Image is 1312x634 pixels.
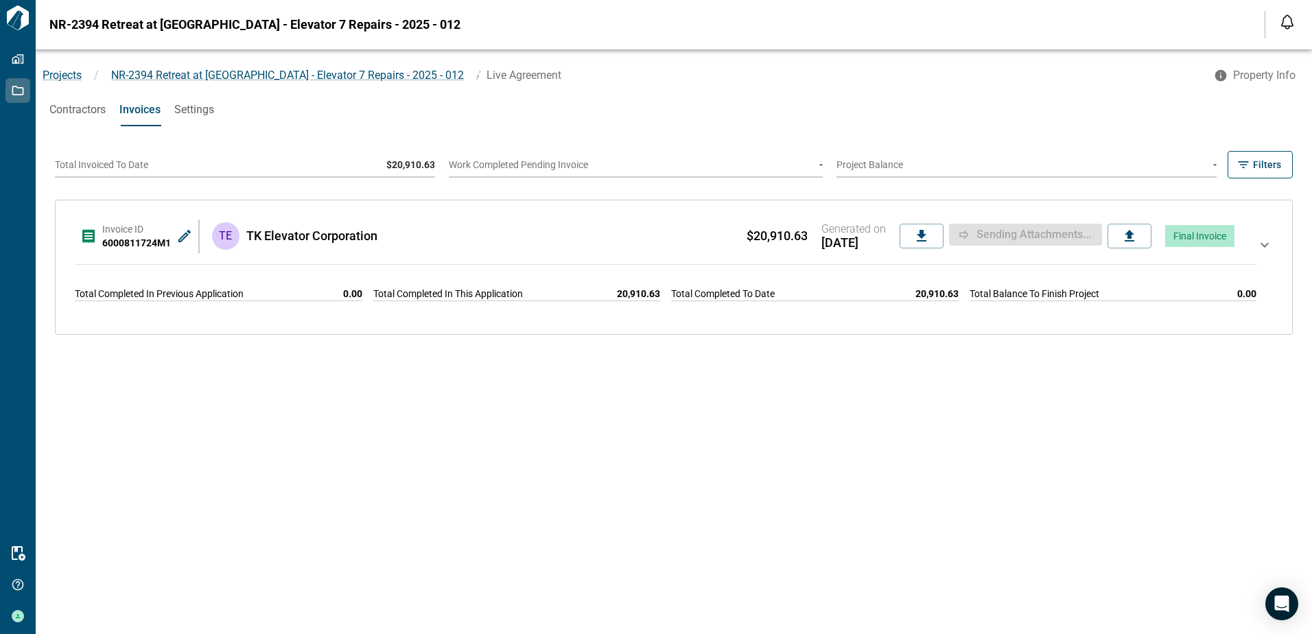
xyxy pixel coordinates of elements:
[747,229,808,243] span: $20,910.63
[49,103,106,117] span: Contractors
[1213,159,1217,170] span: -
[836,159,903,170] span: Project Balance
[915,287,959,301] span: 20,910.63
[487,69,561,82] span: Live Agreement
[1233,69,1296,82] span: Property Info
[1228,151,1293,178] button: Filters
[373,287,523,301] span: Total Completed In This Application
[970,287,1099,301] span: Total Balance To Finish Project
[1173,231,1226,242] span: Final Invoice
[119,103,161,117] span: Invoices
[821,236,886,250] span: [DATE]
[174,103,214,117] span: Settings
[36,93,1312,126] div: base tabs
[111,69,464,82] span: NR-2394 Retreat at [GEOGRAPHIC_DATA] - Elevator 7 Repairs - 2025 - 012
[75,287,244,301] span: Total Completed In Previous Application
[617,287,660,301] span: 20,910.63
[1253,158,1281,172] span: Filters
[449,159,588,170] span: Work Completed Pending Invoice
[69,211,1278,323] div: Invoice ID6000811724M1TETK Elevator Corporation $20,910.63Generated on[DATE]Sending attachments.....
[36,67,1206,84] nav: breadcrumb
[49,18,460,32] span: NR-2394 Retreat at [GEOGRAPHIC_DATA] - Elevator 7 Repairs - 2025 - 012
[1276,11,1298,33] button: Open notification feed
[671,287,775,301] span: Total Completed To Date
[55,159,148,170] span: Total Invoiced To Date
[343,287,362,301] span: 0.00
[821,222,886,236] span: Generated on
[219,228,232,244] p: TE
[102,237,171,248] span: 6000811724M1
[819,159,823,170] span: -
[246,229,377,243] span: TK Elevator Corporation
[386,159,435,170] span: $20,910.63
[43,69,82,82] a: Projects
[1237,287,1256,301] span: 0.00
[102,224,143,235] span: Invoice ID
[1206,63,1307,88] button: Property Info
[1265,587,1298,620] div: Open Intercom Messenger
